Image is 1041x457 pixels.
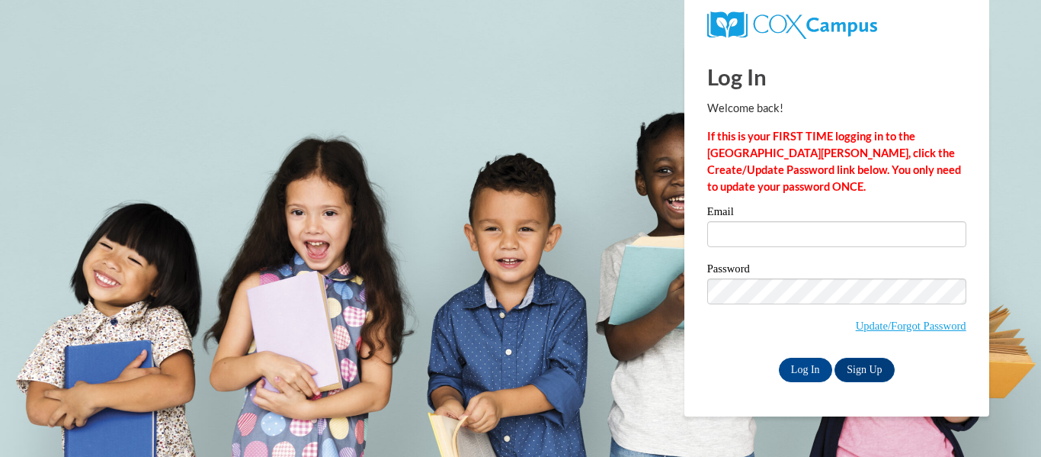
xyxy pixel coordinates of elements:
[707,263,966,278] label: Password
[779,358,832,382] input: Log In
[707,61,966,92] h1: Log In
[834,358,894,382] a: Sign Up
[707,206,966,221] label: Email
[707,18,877,31] a: COX Campus
[856,320,966,332] a: Update/Forgot Password
[707,11,877,39] img: COX Campus
[707,100,966,117] p: Welcome back!
[707,130,961,193] strong: If this is your FIRST TIME logging in to the [GEOGRAPHIC_DATA][PERSON_NAME], click the Create/Upd...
